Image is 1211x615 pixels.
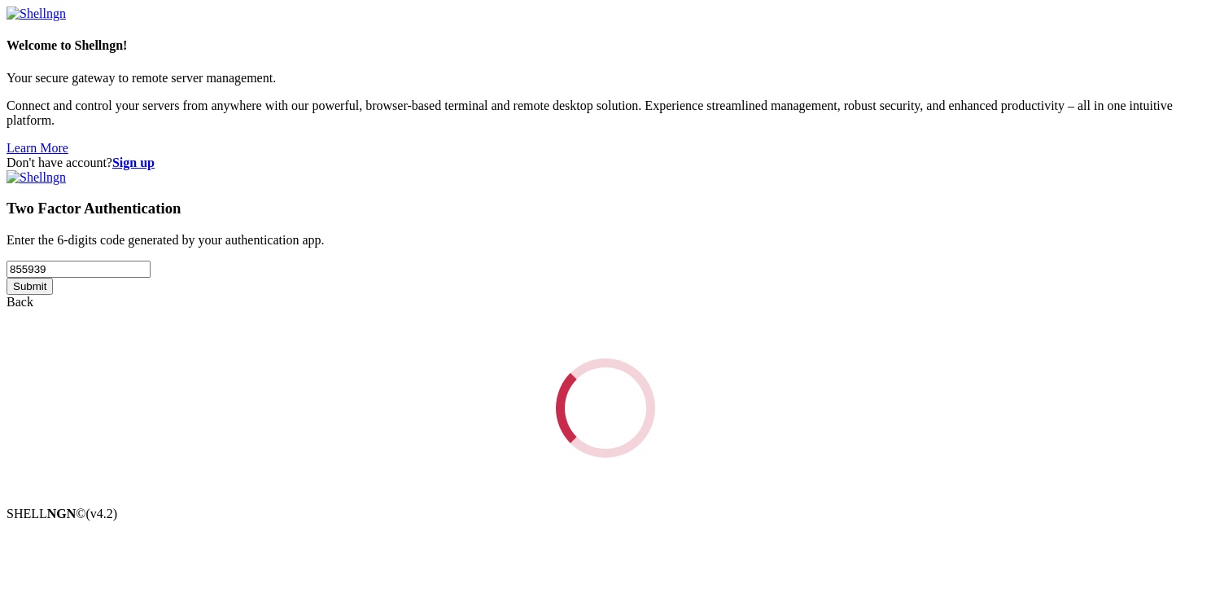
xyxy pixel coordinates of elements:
[47,507,77,521] b: NGN
[112,156,155,169] a: Sign up
[7,99,1204,128] p: Connect and control your servers from anywhere with our powerful, browser-based terminal and remo...
[7,156,1204,170] div: Don't have account?
[7,141,68,155] a: Learn More
[7,295,33,309] a: Back
[7,170,66,185] img: Shellngn
[7,71,1204,86] p: Your secure gateway to remote server management.
[7,38,1204,53] h4: Welcome to Shellngn!
[7,507,117,521] span: SHELL ©
[7,200,1204,217] h3: Two Factor Authentication
[7,261,151,278] input: Two factor code
[7,7,66,21] img: Shellngn
[7,278,53,295] input: Submit
[556,358,655,458] div: Loading...
[7,233,1204,248] p: Enter the 6-digits code generated by your authentication app.
[86,507,118,521] span: 4.2.0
